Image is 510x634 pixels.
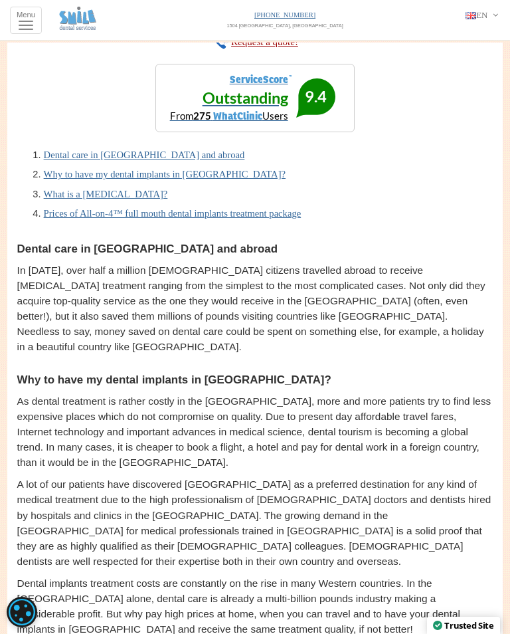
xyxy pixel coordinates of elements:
span: WhatClinic [213,111,262,122]
div: Cookie consent button [7,597,37,627]
div: Outstanding [203,89,288,107]
span: Menu [17,11,35,19]
a: [PHONE_NUMBER] [254,11,315,19]
p: A lot of our patients have discovered [GEOGRAPHIC_DATA] as a preferred destination for any kind o... [17,476,493,569]
p: As dental treatment is rather costly in the [GEOGRAPHIC_DATA], more and more patients try to find... [17,393,493,470]
a: Why to have my dental implants in [GEOGRAPHIC_DATA]? [44,169,286,179]
div: From Users [162,109,288,124]
a: What is a [MEDICAL_DATA]? [44,189,168,199]
a: ServiceScore ™ Outstanding From275 WhatClinicUsers 9.4 [155,64,355,132]
span: ™ [289,70,292,84]
img: icon_callback.gif [212,35,228,51]
p: In [DATE], over half a million [DEMOGRAPHIC_DATA] citizens travelled abroad to receive [MEDICAL_D... [17,263,493,355]
h4: Why to have my dental implants in [GEOGRAPHIC_DATA]? [17,374,493,387]
button: Menu [10,7,42,34]
span: ServiceScore [230,74,288,86]
img: Smile Dental Services - Bulgaria [59,7,96,30]
a: EN [466,9,501,22]
span: EN [476,10,487,20]
a: Prices of All-on-4™ full mouth dental implants treatment package [44,208,301,219]
b: 275 [193,110,211,122]
span: 9.4 [305,86,327,108]
a: Dental care in [GEOGRAPHIC_DATA] and abroad [44,150,245,160]
h4: Dental care in [GEOGRAPHIC_DATA] and abroad [17,243,493,256]
span: 1504 [GEOGRAPHIC_DATA], [GEOGRAPHIC_DATA] [226,23,343,29]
